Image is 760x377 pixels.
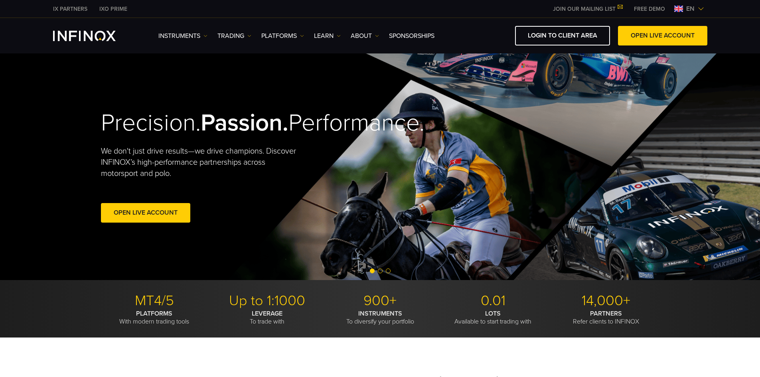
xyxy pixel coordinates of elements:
[261,31,304,41] a: PLATFORMS
[553,292,659,310] p: 14,000+
[553,310,659,326] p: Refer clients to INFINOX
[101,146,302,179] p: We don't just drive results—we drive champions. Discover INFINOX’s high-performance partnerships ...
[214,292,321,310] p: Up to 1:1000
[47,5,93,13] a: INFINOX
[370,268,375,273] span: Go to slide 1
[93,5,133,13] a: INFINOX
[618,26,707,45] a: OPEN LIVE ACCOUNT
[252,310,282,318] strong: LEVERAGE
[53,31,134,41] a: INFINOX Logo
[515,26,610,45] a: LOGIN TO CLIENT AREA
[101,203,190,223] a: Open Live Account
[351,31,379,41] a: ABOUT
[201,109,288,137] strong: Passion.
[327,292,434,310] p: 900+
[389,31,434,41] a: SPONSORSHIPS
[386,268,391,273] span: Go to slide 3
[314,31,341,41] a: Learn
[628,5,671,13] a: INFINOX MENU
[358,310,402,318] strong: INSTRUMENTS
[683,4,698,14] span: en
[378,268,383,273] span: Go to slide 2
[101,310,208,326] p: With modern trading tools
[547,6,628,12] a: JOIN OUR MAILING LIST
[101,109,352,138] h2: Precision. Performance.
[440,310,547,326] p: Available to start trading with
[101,292,208,310] p: MT4/5
[327,310,434,326] p: To diversify your portfolio
[214,310,321,326] p: To trade with
[590,310,622,318] strong: PARTNERS
[217,31,251,41] a: TRADING
[440,292,547,310] p: 0.01
[158,31,207,41] a: Instruments
[136,310,172,318] strong: PLATFORMS
[485,310,501,318] strong: LOTS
